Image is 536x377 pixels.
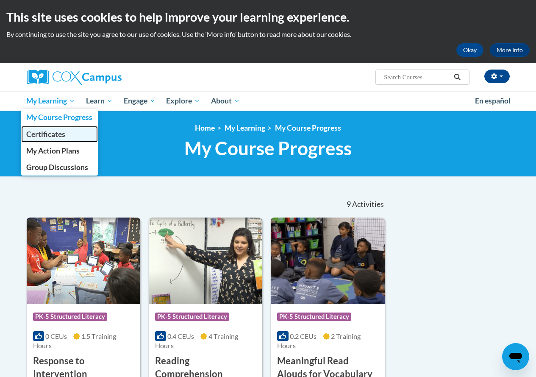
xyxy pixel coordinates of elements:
span: PK-5 Structured Literacy [277,313,351,321]
span: Certificates [26,130,65,139]
span: My Action Plans [26,146,80,155]
a: My Course Progress [21,109,98,126]
span: 0.2 CEUs [290,332,317,340]
img: Course Logo [271,218,384,304]
a: About [206,91,245,111]
p: By continuing to use the site you agree to our use of cookies. Use the ‘More info’ button to read... [6,30,530,39]
a: Home [195,123,215,132]
a: Engage [118,91,161,111]
a: Learn [81,91,118,111]
a: My Action Plans [21,142,98,159]
span: 0.4 CEUs [167,332,194,340]
iframe: Button to launch messaging window [502,343,529,370]
input: Search Courses [383,72,451,82]
span: My Course Progress [26,113,92,122]
button: Search [451,72,464,82]
a: Certificates [21,126,98,142]
span: 0 CEUs [45,332,67,340]
img: Course Logo [149,218,262,304]
a: My Learning [21,91,81,111]
a: My Learning [225,123,265,132]
span: En español [475,96,511,105]
a: Explore [161,91,206,111]
a: Cox Campus [27,70,179,85]
span: Activities [352,200,384,209]
a: Group Discussions [21,159,98,176]
span: 9 [347,200,351,209]
span: Learn [86,96,113,106]
img: Cox Campus [27,70,122,85]
span: My Learning [26,96,75,106]
div: Main menu [20,91,516,111]
span: PK-5 Structured Literacy [155,313,229,321]
span: Explore [166,96,200,106]
span: My Course Progress [184,137,352,159]
button: Okay [456,43,483,57]
button: Account Settings [484,70,510,83]
span: About [211,96,240,106]
h2: This site uses cookies to help improve your learning experience. [6,8,530,25]
span: Engage [124,96,156,106]
img: Course Logo [27,218,140,304]
a: My Course Progress [275,123,341,132]
a: En español [469,92,516,110]
span: PK-5 Structured Literacy [33,313,107,321]
a: More Info [490,43,530,57]
span: Group Discussions [26,163,88,172]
